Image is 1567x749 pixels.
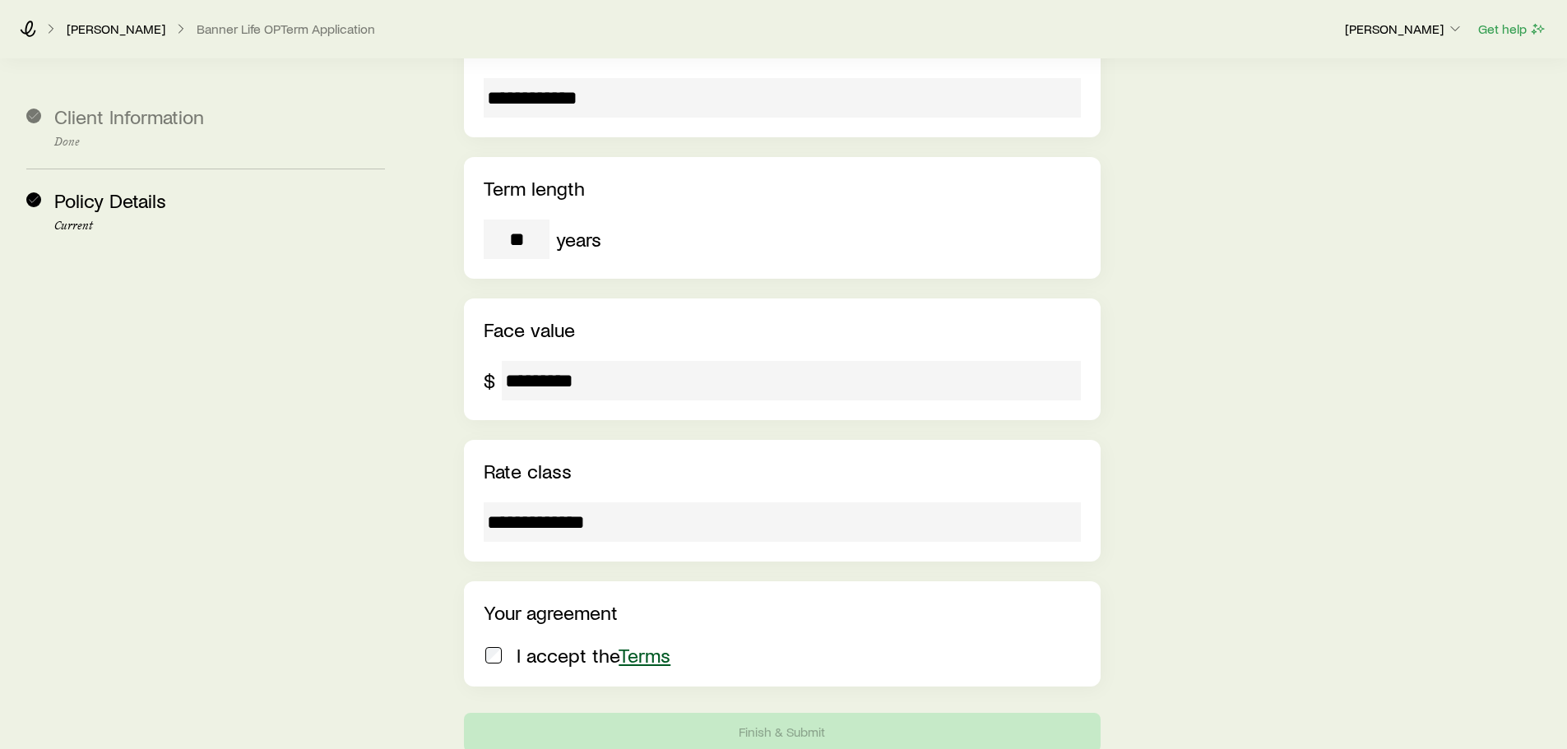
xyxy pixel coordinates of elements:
[1344,20,1464,39] button: [PERSON_NAME]
[484,318,1080,341] p: Face value
[517,644,670,667] p: I accept the
[54,104,204,128] span: Client Information
[54,220,385,233] p: Current
[196,21,376,37] button: Banner Life OPTerm Application
[484,601,1080,624] p: Your agreement
[66,21,166,37] a: [PERSON_NAME]
[54,188,166,212] span: Policy Details
[1477,20,1547,39] button: Get help
[556,228,601,251] div: years
[484,369,495,392] div: $
[484,177,1080,200] p: Term length
[1345,21,1463,37] p: [PERSON_NAME]
[485,647,502,663] input: I accept theTerms
[484,460,1080,483] p: Rate class
[54,136,385,149] p: Done
[619,643,670,667] a: Terms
